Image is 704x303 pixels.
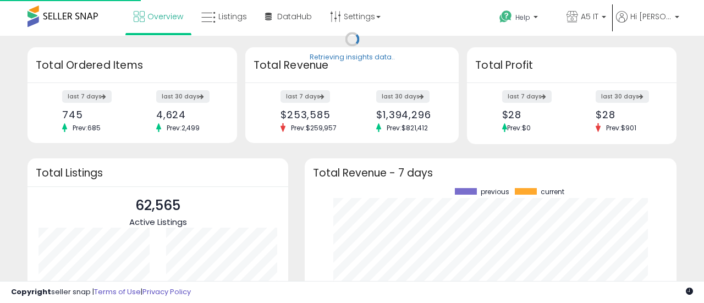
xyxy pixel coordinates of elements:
p: 62,565 [129,195,187,216]
h3: Total Revenue [254,58,450,73]
label: last 30 days [376,90,430,103]
a: Terms of Use [94,287,141,297]
div: seller snap | | [11,287,191,298]
a: Help [491,2,557,36]
h3: Total Profit [475,58,668,73]
h3: Total Ordered Items [36,58,229,73]
h3: Total Listings [36,169,280,177]
span: Help [515,13,530,22]
span: Active Listings [129,216,187,228]
label: last 30 days [156,90,210,103]
div: $28 [596,109,657,120]
label: last 7 days [280,90,330,103]
strong: Copyright [11,287,51,297]
div: 745 [62,109,124,120]
label: last 30 days [596,90,649,103]
label: last 7 days [62,90,112,103]
div: 4,624 [156,109,218,120]
span: Prev: $821,412 [381,123,433,133]
span: previous [481,188,509,196]
span: Listings [218,11,247,22]
a: Hi [PERSON_NAME] [616,11,679,36]
span: Overview [147,11,183,22]
span: A5 IT [581,11,598,22]
span: Prev: $259,957 [285,123,342,133]
label: last 7 days [502,90,552,103]
span: Prev: $0 [507,123,531,133]
div: $28 [502,109,564,120]
span: Hi [PERSON_NAME] [630,11,672,22]
div: $1,394,296 [376,109,439,120]
span: Prev: $901 [601,123,642,133]
span: DataHub [277,11,312,22]
span: current [541,188,564,196]
i: Get Help [499,10,513,24]
div: Retrieving insights data.. [310,53,395,63]
h3: Total Revenue - 7 days [313,169,668,177]
a: Privacy Policy [142,287,191,297]
div: $253,585 [280,109,344,120]
span: Prev: 2,499 [161,123,205,133]
span: Prev: 685 [67,123,106,133]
